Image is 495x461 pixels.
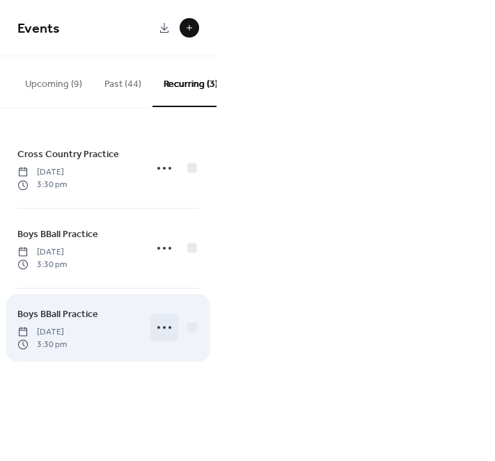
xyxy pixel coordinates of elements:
[17,15,60,42] span: Events
[17,307,98,321] span: Boys BBall Practice
[17,338,67,350] span: 3:30 pm
[17,166,67,179] span: [DATE]
[17,325,67,338] span: [DATE]
[17,259,67,271] span: 3:30 pm
[152,56,229,107] button: Recurring (3)
[14,56,93,106] button: Upcoming (9)
[17,147,119,162] span: Cross Country Practice
[17,306,98,322] a: Boys BBall Practice
[17,226,98,242] a: Boys BBall Practice
[93,56,152,106] button: Past (44)
[17,179,67,191] span: 3:30 pm
[17,245,67,258] span: [DATE]
[17,146,119,162] a: Cross Country Practice
[17,227,98,241] span: Boys BBall Practice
